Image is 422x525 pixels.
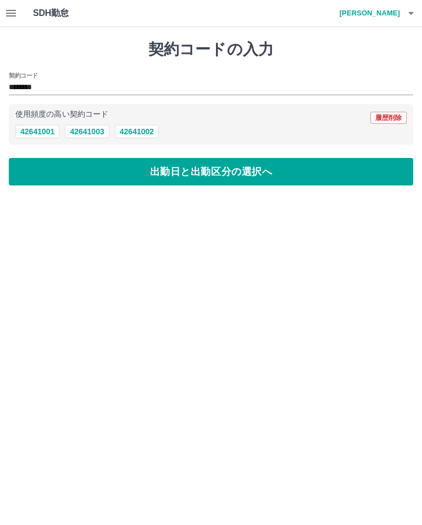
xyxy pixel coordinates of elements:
[65,125,109,138] button: 42641003
[9,71,38,80] h2: 契約コード
[370,112,407,124] button: 履歴削除
[15,111,108,118] p: 使用頻度の高い契約コード
[115,125,159,138] button: 42641002
[15,125,59,138] button: 42641001
[9,158,413,185] button: 出勤日と出勤区分の選択へ
[9,40,413,59] h1: 契約コードの入力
